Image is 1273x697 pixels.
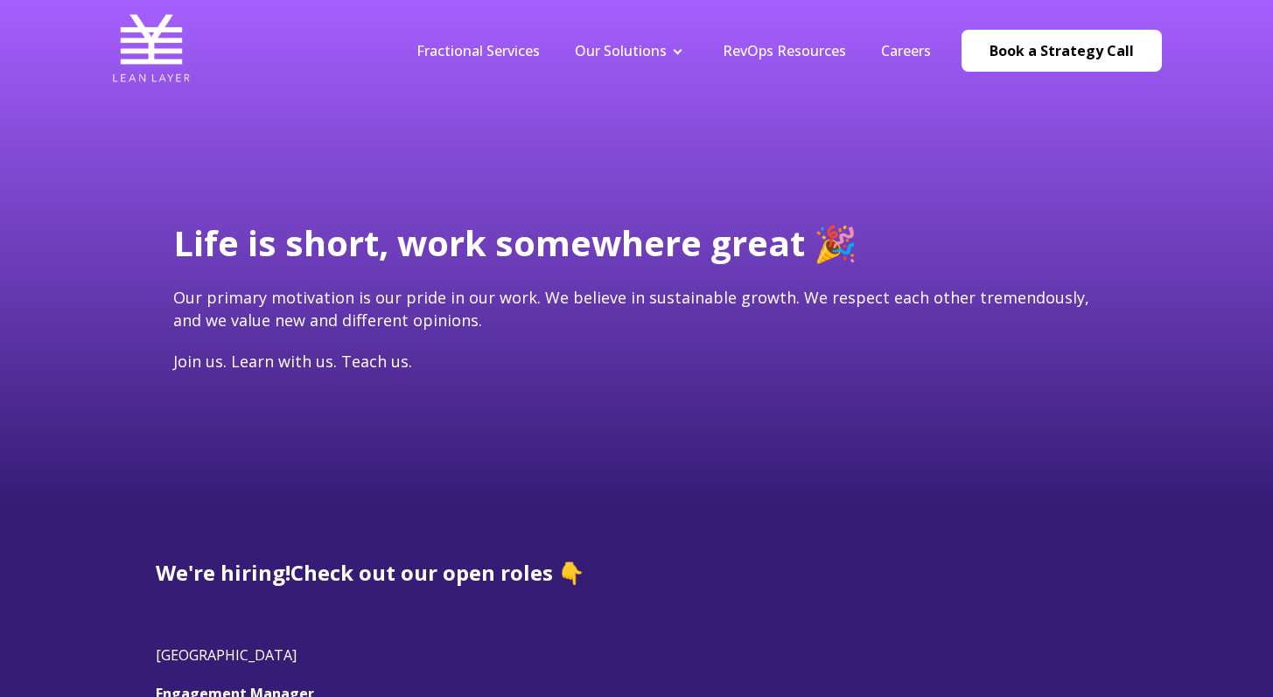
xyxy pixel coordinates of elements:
[881,41,931,60] a: Careers
[290,558,584,587] span: Check out our open roles 👇
[156,645,297,665] span: [GEOGRAPHIC_DATA]
[962,30,1162,72] a: Book a Strategy Call
[173,287,1089,330] span: Our primary motivation is our pride in our work. We believe in sustainable growth. We respect eac...
[575,41,667,60] a: Our Solutions
[416,41,540,60] a: Fractional Services
[156,558,290,587] span: We're hiring!
[399,41,948,60] div: Navigation Menu
[112,9,191,87] img: Lean Layer Logo
[173,219,857,267] span: Life is short, work somewhere great 🎉
[173,351,412,372] span: Join us. Learn with us. Teach us.
[723,41,846,60] a: RevOps Resources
